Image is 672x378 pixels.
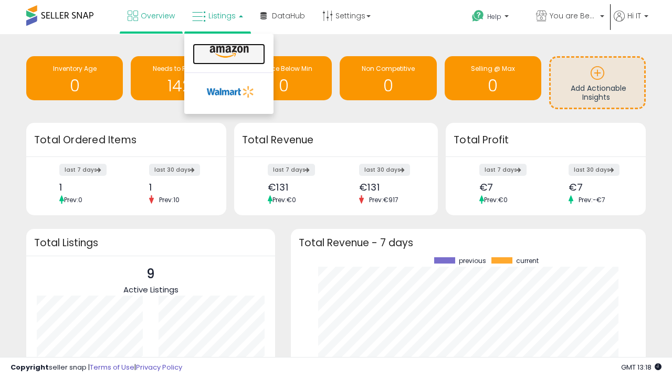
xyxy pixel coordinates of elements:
span: Prev: €0 [484,195,508,204]
a: Selling @ Max 0 [445,56,541,100]
h1: 0 [240,77,327,94]
span: BB Price Below Min [255,64,312,73]
h3: Total Revenue - 7 days [299,239,638,247]
span: Listings [208,10,236,21]
a: Hi IT [614,10,648,34]
div: €131 [359,182,419,193]
strong: Copyright [10,362,49,372]
span: Needs to Reprice [153,64,206,73]
span: DataHub [272,10,305,21]
span: Prev: -€7 [573,195,611,204]
span: Non Competitive [362,64,415,73]
span: current [516,257,539,265]
a: Non Competitive 0 [340,56,436,100]
h3: Total Ordered Items [34,133,218,148]
div: €131 [268,182,328,193]
label: last 30 days [149,164,200,176]
span: Selling @ Max [471,64,515,73]
label: last 7 days [479,164,527,176]
h1: 0 [31,77,118,94]
span: Prev: €917 [364,195,404,204]
h1: 0 [345,77,431,94]
a: Terms of Use [90,362,134,372]
p: 9 [123,264,178,284]
div: seller snap | | [10,363,182,373]
div: 1 [59,182,118,193]
a: Help [464,2,527,34]
a: BB Price Below Min 0 [235,56,332,100]
span: Prev: 10 [154,195,185,204]
label: last 30 days [569,164,619,176]
span: Prev: 0 [64,195,82,204]
span: Overview [141,10,175,21]
label: last 30 days [359,164,410,176]
div: €7 [479,182,538,193]
span: Help [487,12,501,21]
h3: Total Listings [34,239,267,247]
a: Add Actionable Insights [551,58,644,108]
h3: Total Revenue [242,133,430,148]
h3: Total Profit [454,133,638,148]
span: 2025-10-12 13:18 GMT [621,362,661,372]
i: Get Help [471,9,485,23]
label: last 7 days [59,164,107,176]
span: Active Listings [123,284,178,295]
span: Inventory Age [53,64,97,73]
a: Inventory Age 0 [26,56,123,100]
span: previous [459,257,486,265]
span: You are Beautiful (IT) [550,10,597,21]
span: Prev: €0 [272,195,296,204]
label: last 7 days [268,164,315,176]
a: Needs to Reprice 142 [131,56,227,100]
span: Add Actionable Insights [571,83,626,103]
h1: 0 [450,77,536,94]
a: Privacy Policy [136,362,182,372]
div: 1 [149,182,208,193]
span: Hi IT [627,10,641,21]
div: €7 [569,182,627,193]
h1: 142 [136,77,222,94]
